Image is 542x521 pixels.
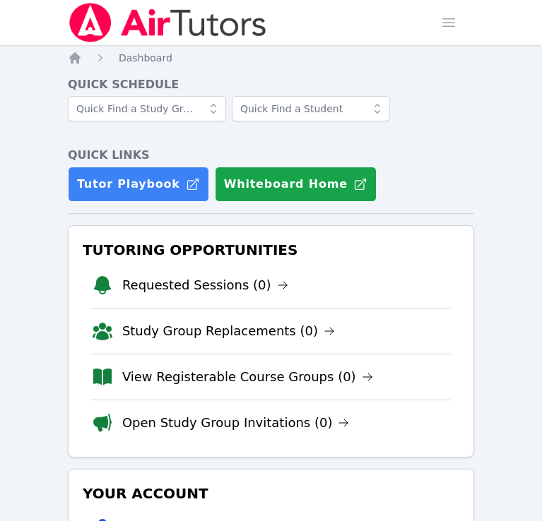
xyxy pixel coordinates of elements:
[80,481,462,506] h3: Your Account
[68,96,226,121] input: Quick Find a Study Group
[122,275,288,295] a: Requested Sessions (0)
[68,147,474,164] h4: Quick Links
[68,3,268,42] img: Air Tutors
[215,167,377,202] button: Whiteboard Home
[119,52,172,64] span: Dashboard
[122,367,373,387] a: View Registerable Course Groups (0)
[68,51,474,65] nav: Breadcrumb
[68,167,209,202] a: Tutor Playbook
[119,51,172,65] a: Dashboard
[122,321,335,341] a: Study Group Replacements (0)
[68,76,474,93] h4: Quick Schedule
[122,413,350,433] a: Open Study Group Invitations (0)
[232,96,390,121] input: Quick Find a Student
[80,237,462,263] h3: Tutoring Opportunities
